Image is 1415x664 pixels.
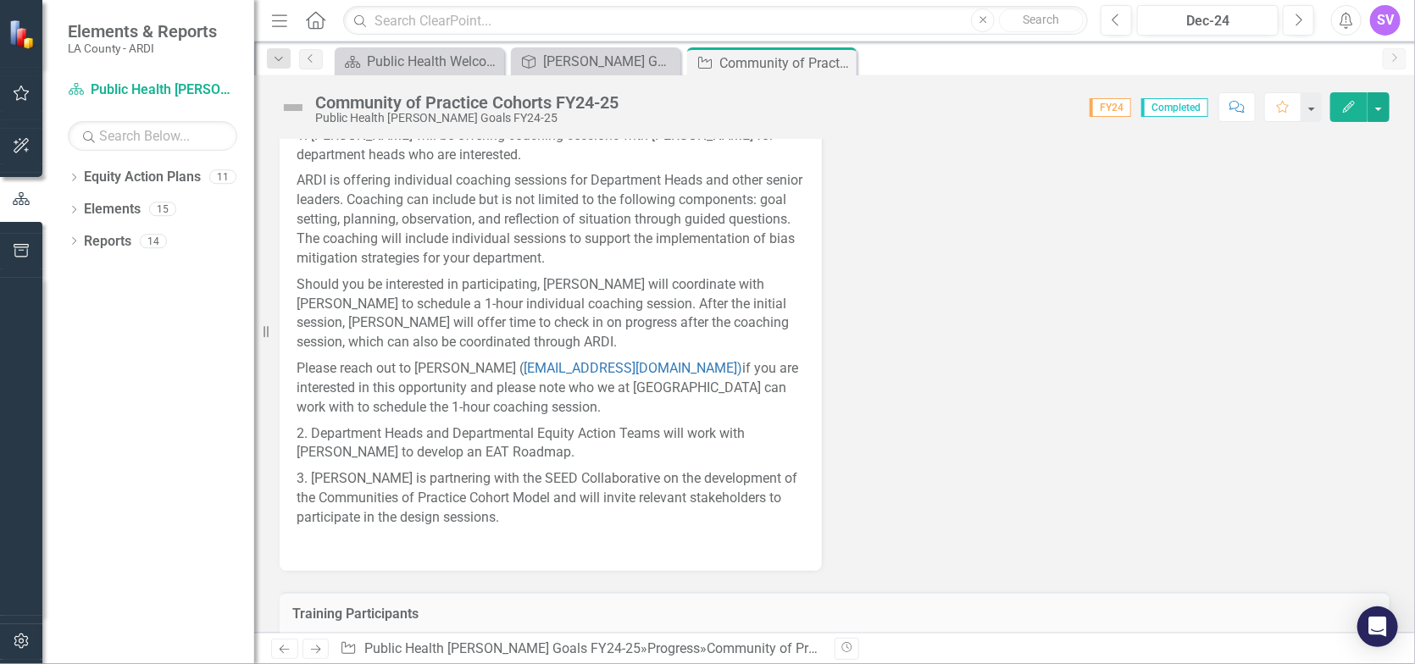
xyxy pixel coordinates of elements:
a: Public Health [PERSON_NAME] Goals FY24-25 [68,80,237,100]
div: Open Intercom Messenger [1357,606,1398,647]
small: LA County - ARDI [68,41,217,55]
a: Public Health [PERSON_NAME] Goals FY24-25 [364,640,641,656]
p: 2. Department Heads and Departmental Equity Action Teams will work with [PERSON_NAME] to develop ... [297,421,805,467]
button: Search [999,8,1084,32]
input: Search Below... [68,121,237,151]
span: Elements & Reports [68,21,217,41]
div: Public Health Welcome Page [367,51,500,72]
p: ARDI is offering individual coaching sessions for Department Heads and other senior leaders. Coac... [297,168,805,271]
div: Public Health [PERSON_NAME] Goals FY24-25 [315,112,619,125]
img: ClearPoint Strategy [8,19,38,49]
div: Community of Practice Cohorts FY24-25 [707,640,947,656]
p: 1. [PERSON_NAME] will be offering coaching sessions with [PERSON_NAME] for department heads who a... [297,126,805,169]
p: 3. [PERSON_NAME] is partnering with the SEED Collaborative on the development of the Communities ... [297,466,805,531]
div: 14 [140,234,167,248]
a: Equity Action Plans [84,168,201,187]
p: Should you be interested in participating, [PERSON_NAME] will coordinate with [PERSON_NAME] to sc... [297,272,805,356]
div: Dec-24 [1143,11,1273,31]
a: Elements [84,200,141,219]
a: Public Health Welcome Page [339,51,500,72]
div: » » [340,639,822,659]
button: Dec-24 [1137,5,1279,36]
img: Not Defined [280,94,307,121]
a: Reports [84,232,131,252]
div: Community of Practice Cohorts FY24-25 [315,93,619,112]
h3: Training Participants [292,606,1377,622]
div: Community of Practice Cohorts FY24-25 [719,53,852,74]
div: [PERSON_NAME] Goals FY24-25 [543,51,676,72]
a: Progress [647,640,700,656]
button: SV [1370,5,1401,36]
p: Please reach out to [PERSON_NAME] ( if you are interested in this opportunity and please note who... [297,356,805,421]
span: Completed [1141,98,1208,117]
a: [EMAIL_ADDRESS][DOMAIN_NAME]) [524,360,742,376]
span: Search [1024,13,1060,26]
input: Search ClearPoint... [343,6,1088,36]
div: 11 [209,170,236,185]
a: [PERSON_NAME] Goals FY24-25 [515,51,676,72]
span: FY24 [1090,98,1131,117]
div: 15 [149,202,176,217]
